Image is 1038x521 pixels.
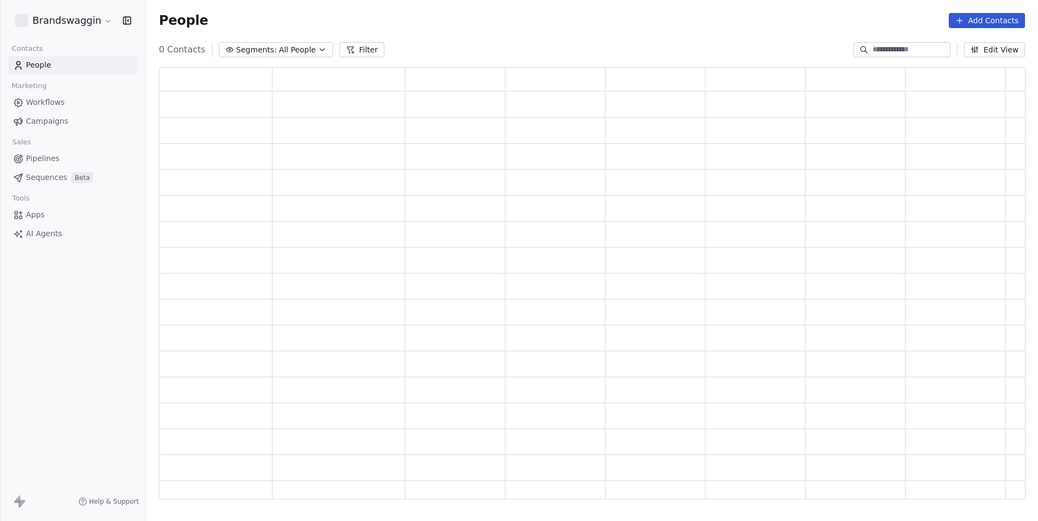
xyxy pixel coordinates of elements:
[26,97,65,108] span: Workflows
[9,206,137,224] a: Apps
[26,209,45,221] span: Apps
[9,225,137,243] a: AI Agents
[26,172,67,183] span: Sequences
[7,41,48,57] span: Contacts
[7,78,51,94] span: Marketing
[236,44,277,56] span: Segments:
[71,172,93,183] span: Beta
[26,59,51,71] span: People
[340,42,384,57] button: Filter
[9,93,137,111] a: Workflows
[279,44,316,56] span: All People
[9,150,137,168] a: Pipelines
[32,14,101,28] span: Brandswaggin
[949,13,1025,28] button: Add Contacts
[78,497,139,506] a: Help & Support
[89,497,139,506] span: Help & Support
[159,43,205,56] span: 0 Contacts
[26,153,59,164] span: Pipelines
[964,42,1025,57] button: Edit View
[26,116,68,127] span: Campaigns
[9,112,137,130] a: Campaigns
[159,12,208,29] span: People
[8,134,36,150] span: Sales
[9,169,137,186] a: SequencesBeta
[26,228,62,239] span: AI Agents
[13,11,115,30] button: Brandswaggin
[8,190,34,206] span: Tools
[9,56,137,74] a: People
